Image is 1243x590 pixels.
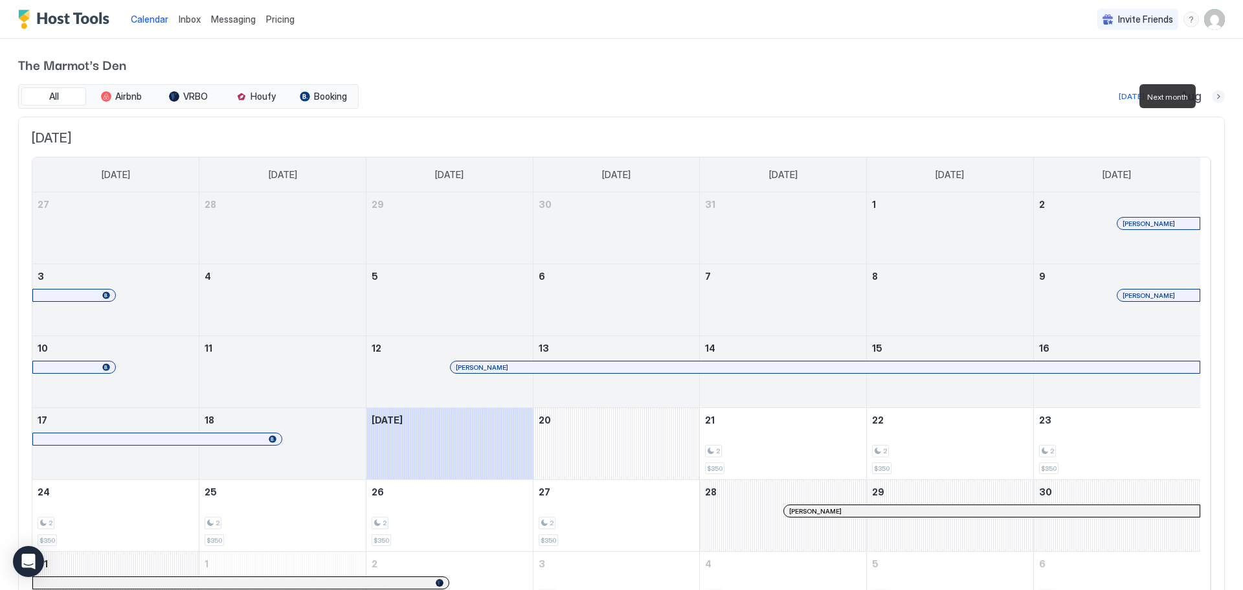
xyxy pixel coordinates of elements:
span: 29 [372,199,384,210]
td: July 27, 2025 [32,192,199,264]
a: Friday [923,157,977,192]
td: August 7, 2025 [700,264,867,336]
td: August 1, 2025 [867,192,1034,264]
td: July 30, 2025 [533,192,700,264]
span: 14 [705,343,715,354]
a: August 13, 2025 [533,336,700,360]
td: August 4, 2025 [199,264,366,336]
div: User profile [1204,9,1225,30]
span: 17 [38,414,47,425]
span: [DATE] [269,169,297,181]
td: August 30, 2025 [1033,480,1200,552]
a: August 26, 2025 [366,480,533,504]
span: $350 [39,536,55,545]
span: Messaging [211,14,256,25]
span: 18 [205,414,214,425]
a: September 5, 2025 [867,552,1033,576]
a: August 3, 2025 [32,264,199,288]
a: August 30, 2025 [1034,480,1200,504]
a: August 1, 2025 [867,192,1033,216]
span: Next month [1147,92,1188,102]
a: Messaging [211,12,256,26]
span: 2 [716,447,720,455]
a: August 28, 2025 [700,480,866,504]
span: 30 [1039,486,1052,497]
button: All [21,87,86,106]
button: Next month [1212,90,1225,103]
a: Monday [256,157,310,192]
td: August 8, 2025 [867,264,1034,336]
span: 9 [1039,271,1046,282]
td: August 2, 2025 [1033,192,1200,264]
span: Pricing [266,14,295,25]
a: August 31, 2025 [32,552,199,576]
td: August 25, 2025 [199,480,366,552]
a: Wednesday [589,157,644,192]
span: 2 [383,519,386,527]
span: 6 [1039,558,1046,569]
span: VRBO [183,91,208,102]
a: Inbox [179,12,201,26]
a: Saturday [1090,157,1144,192]
td: August 21, 2025 [700,408,867,480]
td: August 27, 2025 [533,480,700,552]
span: $350 [541,536,556,545]
a: August 14, 2025 [700,336,866,360]
span: Airbnb [115,91,142,102]
button: VRBO [156,87,221,106]
span: 1 [205,558,208,569]
td: August 11, 2025 [199,336,366,408]
span: [DATE] [102,169,130,181]
td: August 14, 2025 [700,336,867,408]
a: August 10, 2025 [32,336,199,360]
span: Invite Friends [1118,14,1173,25]
span: 21 [705,414,715,425]
span: 7 [705,271,711,282]
a: September 6, 2025 [1034,552,1200,576]
span: 4 [205,271,211,282]
span: 5 [872,558,879,569]
td: August 23, 2025 [1033,408,1200,480]
a: July 29, 2025 [366,192,533,216]
span: Houfy [251,91,276,102]
td: August 16, 2025 [1033,336,1200,408]
a: Host Tools Logo [18,10,115,29]
td: August 19, 2025 [366,408,533,480]
span: 4 [705,558,711,569]
span: [DATE] [1103,169,1131,181]
a: August 11, 2025 [199,336,366,360]
span: 12 [372,343,381,354]
div: [PERSON_NAME] [1123,220,1194,228]
td: August 18, 2025 [199,408,366,480]
span: 30 [539,199,552,210]
span: $350 [374,536,389,545]
button: Booking [291,87,355,106]
span: 2 [550,519,554,527]
td: August 13, 2025 [533,336,700,408]
a: August 6, 2025 [533,264,700,288]
span: $350 [707,464,722,473]
a: August 19, 2025 [366,408,533,432]
span: Calendar [131,14,168,25]
span: Booking [314,91,347,102]
span: [DATE] [435,169,464,181]
div: [PERSON_NAME] [456,363,1194,372]
td: July 31, 2025 [700,192,867,264]
span: 24 [38,486,50,497]
td: August 12, 2025 [366,336,533,408]
span: 2 [1050,447,1054,455]
td: August 28, 2025 [700,480,867,552]
a: July 31, 2025 [700,192,866,216]
td: August 15, 2025 [867,336,1034,408]
span: 25 [205,486,217,497]
a: July 28, 2025 [199,192,366,216]
td: August 24, 2025 [32,480,199,552]
div: [DATE] [1119,91,1145,102]
a: August 5, 2025 [366,264,533,288]
a: Thursday [756,157,811,192]
span: $350 [874,464,890,473]
span: Inbox [179,14,201,25]
td: August 22, 2025 [867,408,1034,480]
span: 20 [539,414,551,425]
span: 3 [539,558,545,569]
